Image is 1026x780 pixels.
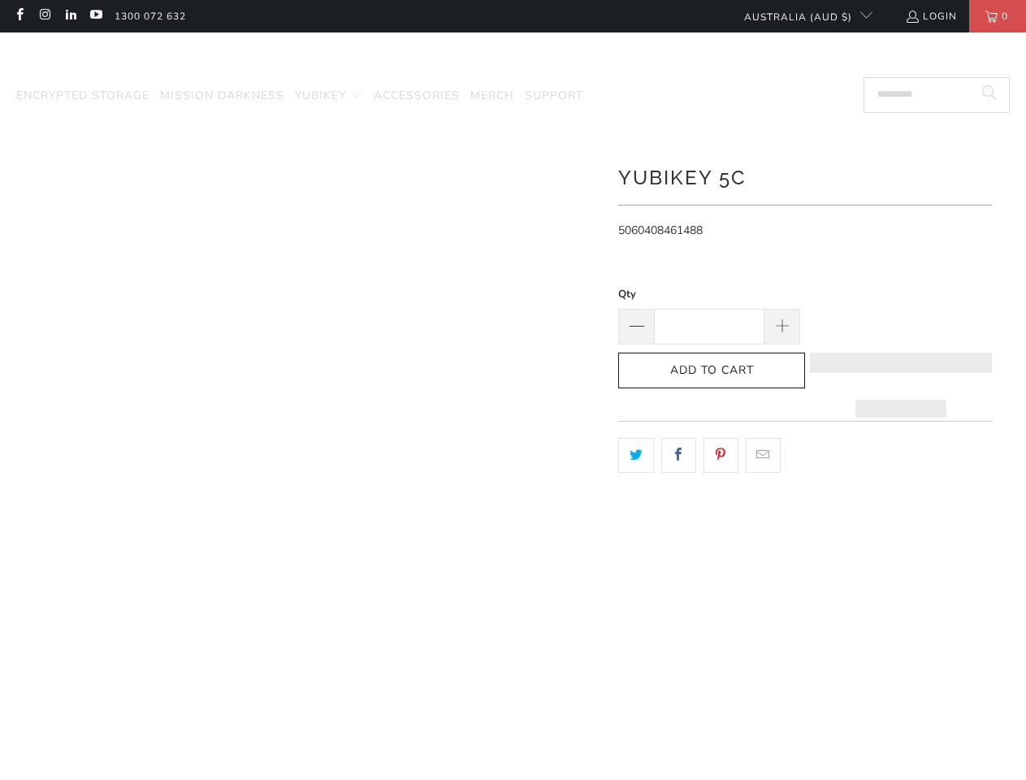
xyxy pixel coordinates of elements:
summary: YubiKey [295,77,363,115]
span: 5060408461488 [618,223,703,238]
a: Trust Panda Australia on YouTube [89,10,102,23]
span: Support [525,88,583,103]
span: YubiKey [295,88,346,103]
a: Accessories [374,77,460,115]
a: Email this to a friend [746,438,781,472]
span: Encrypted Storage [16,88,149,103]
a: Share this on Facebook [661,438,696,472]
a: Trust Panda Australia on Instagram [37,10,51,23]
a: Share this on Pinterest [703,438,738,472]
h1: YubiKey 5C [618,160,992,193]
span: Merch [470,88,514,103]
label: Qty [618,285,800,303]
input: Search... [864,77,1010,113]
a: Trust Panda Australia on LinkedIn [63,10,77,23]
a: Mission Darkness [160,77,284,115]
a: Support [525,77,583,115]
a: 1300 072 632 [115,7,186,25]
img: Trust Panda Australia [430,41,596,74]
button: Search [969,77,1010,113]
a: Login [905,7,957,25]
span: Mission Darkness [160,88,284,103]
a: Encrypted Storage [16,77,149,115]
span: Add to Cart [635,364,788,378]
nav: Translation missing: en.navigation.header.main_nav [16,77,583,115]
button: Add to Cart [618,353,805,389]
a: Share this on Twitter [618,438,653,472]
span: Accessories [374,88,460,103]
a: Merch [470,77,514,115]
a: Trust Panda Australia on Facebook [12,10,26,23]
